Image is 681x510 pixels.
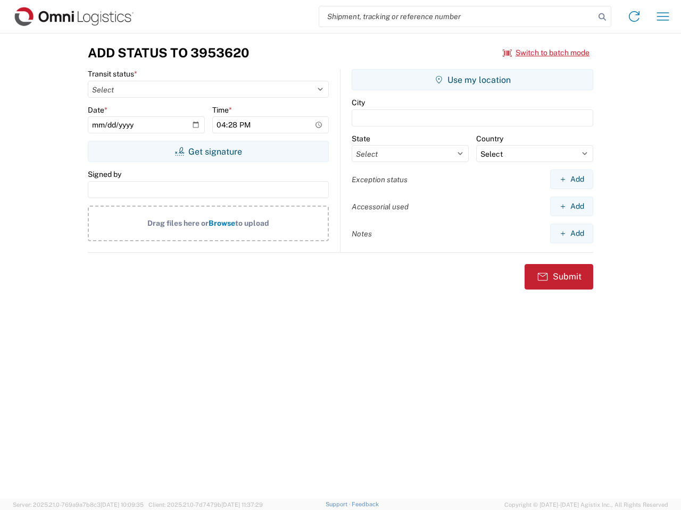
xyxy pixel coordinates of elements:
[550,224,593,243] button: Add
[221,501,263,508] span: [DATE] 11:37:29
[319,6,595,27] input: Shipment, tracking or reference number
[147,219,209,227] span: Drag files here or
[235,219,269,227] span: to upload
[212,105,232,115] label: Time
[88,169,121,179] label: Signed by
[504,500,668,509] span: Copyright © [DATE]-[DATE] Agistix Inc., All Rights Reserved
[352,134,370,143] label: State
[88,45,249,61] h3: Add Status to 3953620
[352,98,365,107] label: City
[88,105,107,115] label: Date
[209,219,235,227] span: Browse
[88,141,329,162] button: Get signature
[550,197,593,216] button: Add
[352,501,379,507] a: Feedback
[550,169,593,189] button: Add
[352,202,409,211] label: Accessorial used
[352,229,372,239] label: Notes
[13,501,144,508] span: Server: 2025.21.0-769a9a7b8c3
[525,264,593,290] button: Submit
[88,69,137,79] label: Transit status
[326,501,352,507] a: Support
[476,134,503,143] label: Country
[503,44,589,62] button: Switch to batch mode
[352,69,593,90] button: Use my location
[352,175,408,184] label: Exception status
[148,501,263,508] span: Client: 2025.21.0-7d7479b
[101,501,144,508] span: [DATE] 10:09:35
